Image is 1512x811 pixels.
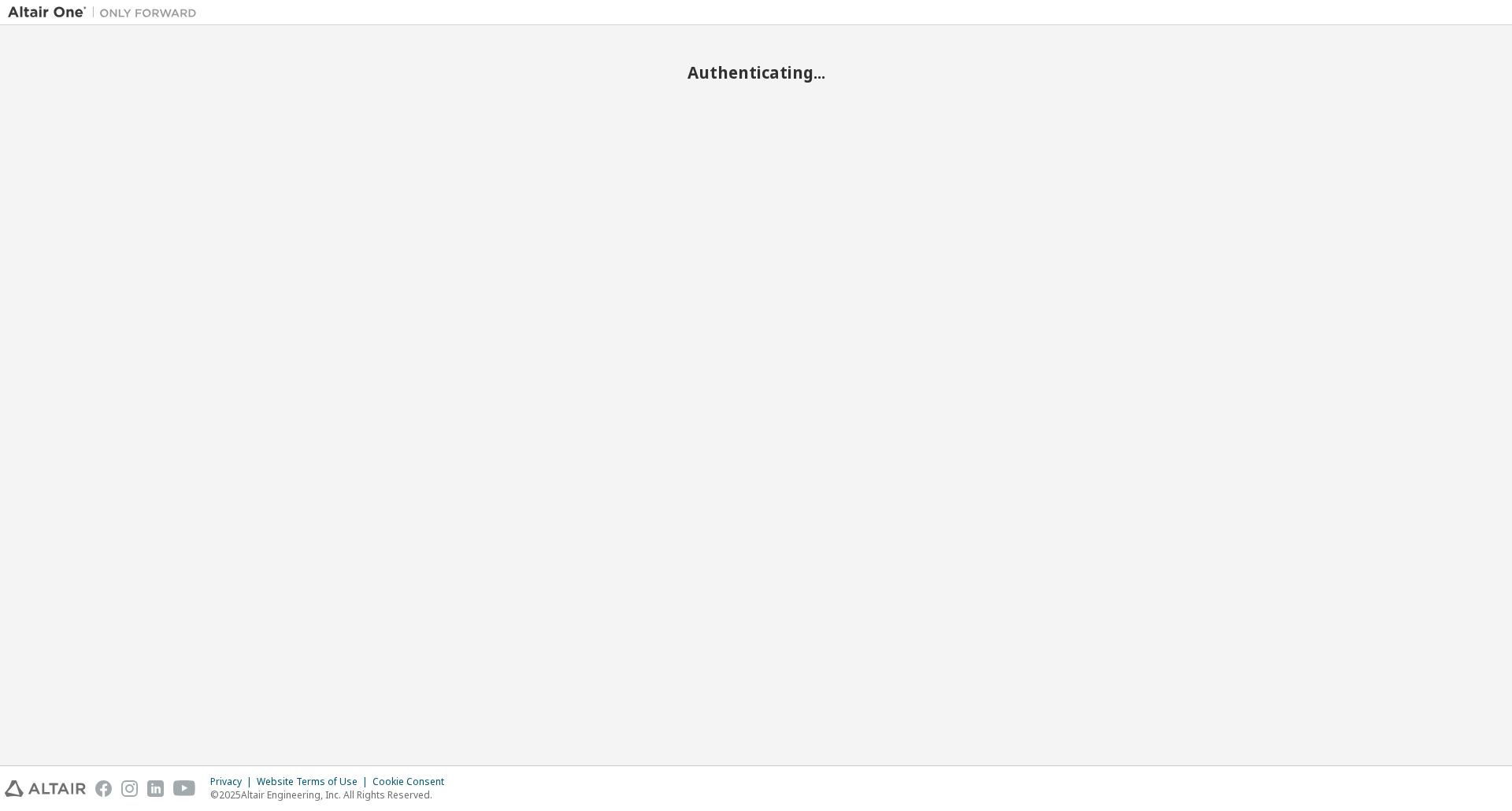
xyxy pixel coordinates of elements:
img: facebook.svg [95,780,112,797]
p: © 2025 Altair Engineering, Inc. All Rights Reserved. [210,788,454,802]
img: instagram.svg [121,780,138,797]
h2: Authenticating... [8,62,1504,83]
img: Altair One [8,5,205,20]
img: altair_logo.svg [5,780,86,797]
div: Cookie Consent [372,776,454,788]
img: linkedin.svg [147,780,164,797]
div: Privacy [210,776,257,788]
div: Website Terms of Use [257,776,372,788]
img: youtube.svg [173,780,196,797]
